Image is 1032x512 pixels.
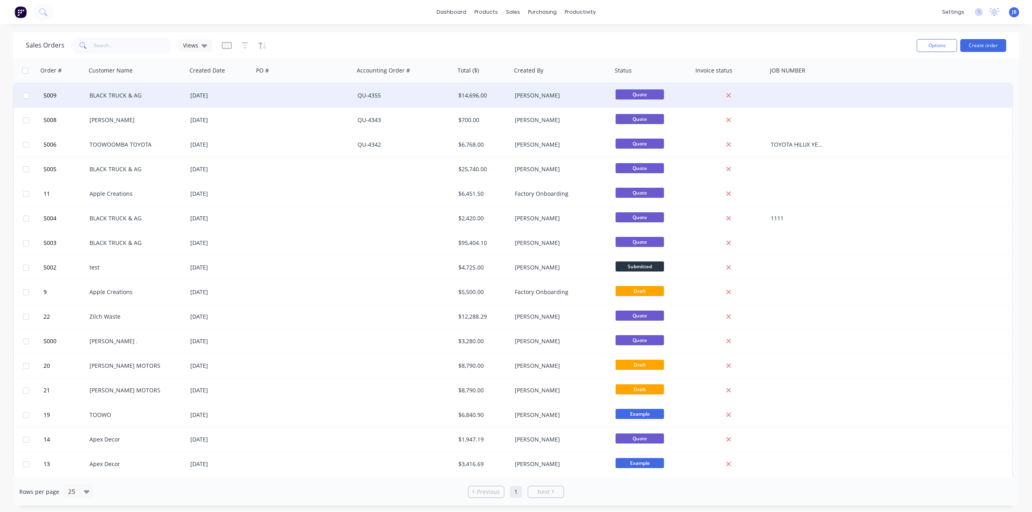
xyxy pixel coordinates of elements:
[458,460,506,468] div: $3,416.69
[515,386,604,394] div: [PERSON_NAME]
[515,362,604,370] div: [PERSON_NAME]
[41,354,89,378] button: 20
[616,114,664,124] span: Quote
[89,141,179,149] div: TOOWOOMBA TOYOTA
[616,433,664,444] span: Quote
[41,427,89,452] button: 14
[41,133,89,157] button: 5006
[357,66,410,75] div: Accounting Order #
[190,91,250,99] div: [DATE]
[358,141,381,148] a: QU-4342
[616,335,664,345] span: Quote
[514,66,543,75] div: Created By
[26,41,64,49] h1: Sales Orders
[771,214,824,222] div: 1111
[458,313,506,321] div: $12,288.29
[458,214,506,222] div: $2,420.00
[468,488,504,496] a: Previous page
[616,384,664,394] span: Draft
[190,214,250,222] div: [DATE]
[515,165,604,173] div: [PERSON_NAME]
[190,141,250,149] div: [DATE]
[190,190,250,198] div: [DATE]
[616,163,664,173] span: Quote
[515,337,604,345] div: [PERSON_NAME]
[41,305,89,329] button: 22
[616,237,664,247] span: Quote
[458,239,506,247] div: $95,404.10
[41,157,89,181] button: 5005
[458,288,506,296] div: $5,500.00
[41,255,89,280] button: 5002
[960,39,1006,52] button: Create order
[938,6,968,18] div: settings
[41,452,89,476] button: 13
[502,6,524,18] div: sales
[190,313,250,321] div: [DATE]
[41,83,89,108] button: 5009
[771,141,824,149] div: TOYOTA HILUX YEAR [DATE] SR5 DUAL CAB
[616,360,664,370] span: Draft
[616,311,664,321] span: Quote
[190,116,250,124] div: [DATE]
[515,313,604,321] div: [PERSON_NAME]
[515,288,604,296] div: Factory Onboarding
[433,6,470,18] a: dashboard
[616,139,664,149] span: Quote
[41,477,89,501] button: 12
[190,239,250,247] div: [DATE]
[89,66,133,75] div: Customer Name
[515,91,604,99] div: [PERSON_NAME]
[515,435,604,444] div: [PERSON_NAME]
[190,435,250,444] div: [DATE]
[89,386,179,394] div: [PERSON_NAME] MOTORS
[44,313,50,321] span: 22
[190,460,250,468] div: [DATE]
[190,337,250,345] div: [DATE]
[89,337,179,345] div: [PERSON_NAME] .
[615,66,632,75] div: Status
[183,41,198,50] span: Views
[44,411,50,419] span: 19
[515,116,604,124] div: [PERSON_NAME]
[41,329,89,353] button: 5000
[89,190,179,198] div: Apple Creations
[44,386,50,394] span: 21
[358,91,381,99] a: QU-4355
[189,66,225,75] div: Created Date
[190,263,250,272] div: [DATE]
[616,89,664,99] span: Quote
[41,182,89,206] button: 11
[458,66,479,75] div: Total ($)
[616,286,664,296] span: Draft
[44,435,50,444] span: 14
[89,288,179,296] div: Apple Creations
[458,411,506,419] div: $6,840.90
[89,411,179,419] div: TOOWO
[190,288,250,296] div: [DATE]
[94,37,172,54] input: Search...
[44,239,56,247] span: 5003
[190,386,250,394] div: [DATE]
[515,263,604,272] div: [PERSON_NAME]
[917,39,957,52] button: Options
[770,66,805,75] div: JOB NUMBER
[458,362,506,370] div: $8,790.00
[41,280,89,304] button: 9
[44,337,56,345] span: 5000
[41,206,89,230] button: 5004
[44,263,56,272] span: 5002
[458,386,506,394] div: $8,790.00
[44,288,47,296] span: 9
[41,231,89,255] button: 5003
[616,458,664,468] span: Example
[515,190,604,198] div: Factory Onboarding
[89,165,179,173] div: BLACK TRUCK & AG
[89,91,179,99] div: BLACK TRUCK & AG
[44,141,56,149] span: 5006
[41,108,89,132] button: 5008
[44,362,50,370] span: 20
[41,403,89,427] button: 19
[515,214,604,222] div: [PERSON_NAME]
[190,165,250,173] div: [DATE]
